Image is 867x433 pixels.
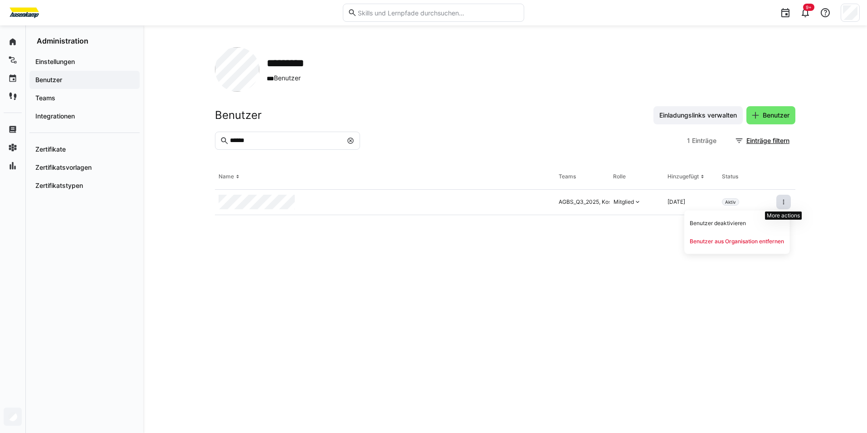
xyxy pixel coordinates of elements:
input: Skills und Lernpfade durchsuchen… [357,9,519,17]
div: Teams [559,173,576,180]
div: Status [722,173,738,180]
div: Rolle [613,173,626,180]
span: Benutzer [267,74,326,83]
h2: Benutzer [215,108,262,122]
span: [DATE] [667,198,685,205]
span: 1 [687,136,690,145]
span: 9+ [806,5,812,10]
button: Einladungslinks verwalten [653,106,743,124]
span: Einladungslinks verwalten [658,111,738,120]
div: More actions [765,212,802,220]
div: Name [219,173,234,180]
span: Einträge [692,136,716,145]
button: Benutzer [746,106,795,124]
div: Mitglied [614,198,634,206]
span: Einträge filtern [745,136,791,145]
div: AGBS_Q3_2025, Kostenstelle 346 Flörsheim Techdas, [PERSON_NAME] Team [559,198,756,206]
span: Benutzer [761,111,791,120]
button: Einträge filtern [730,132,795,150]
span: Aktiv [725,199,736,205]
div: Hinzugefügt [667,173,699,180]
